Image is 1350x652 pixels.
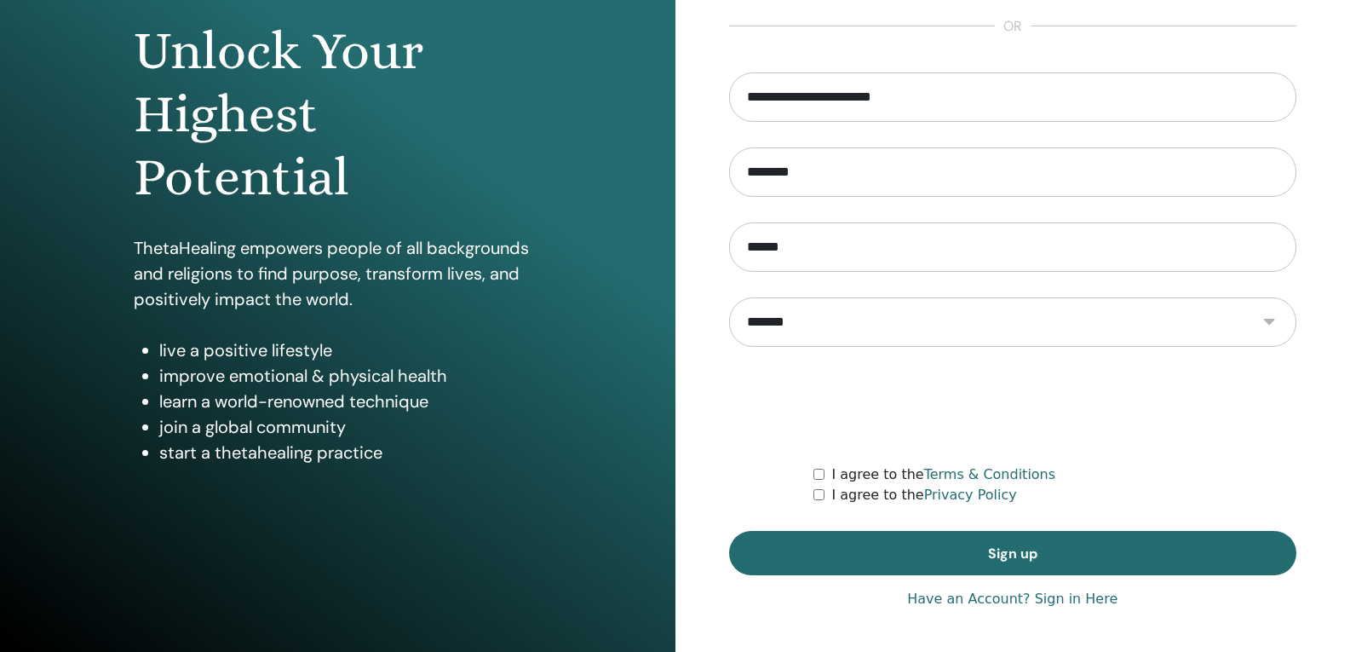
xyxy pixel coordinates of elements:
iframe: reCAPTCHA [883,372,1142,439]
span: Sign up [988,545,1037,563]
label: I agree to the [831,485,1016,505]
button: Sign up [729,531,1297,575]
span: or [995,16,1031,37]
h1: Unlock Your Highest Potential [134,20,541,210]
p: ThetaHealing empowers people of all backgrounds and religions to find purpose, transform lives, a... [134,235,541,312]
li: learn a world-renowned technique [159,389,541,414]
label: I agree to the [831,464,1055,485]
li: join a global community [159,414,541,440]
a: Terms & Conditions [924,466,1055,482]
li: improve emotional & physical health [159,363,541,389]
li: start a thetahealing practice [159,440,541,465]
li: live a positive lifestyle [159,338,541,363]
a: Have an Account? Sign in Here [907,589,1117,609]
a: Privacy Policy [924,487,1017,503]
